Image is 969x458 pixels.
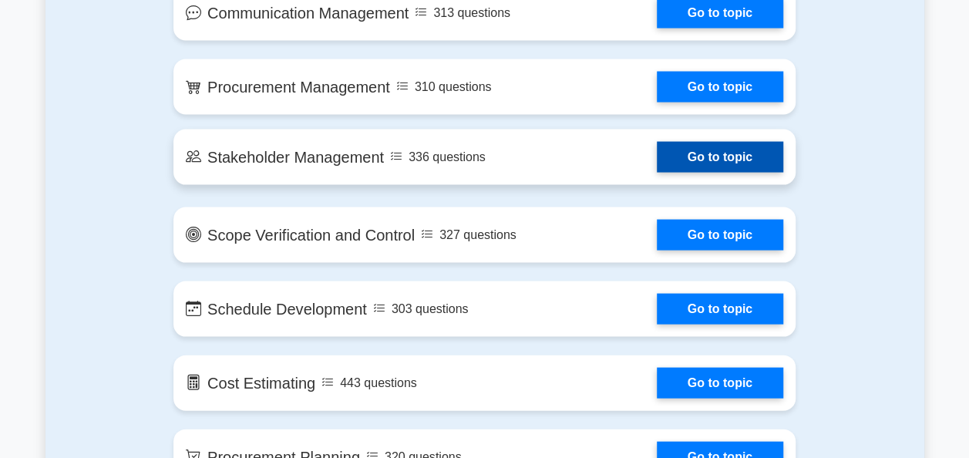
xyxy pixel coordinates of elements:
[657,220,783,251] a: Go to topic
[657,72,783,103] a: Go to topic
[657,368,783,399] a: Go to topic
[657,142,783,173] a: Go to topic
[657,294,783,325] a: Go to topic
